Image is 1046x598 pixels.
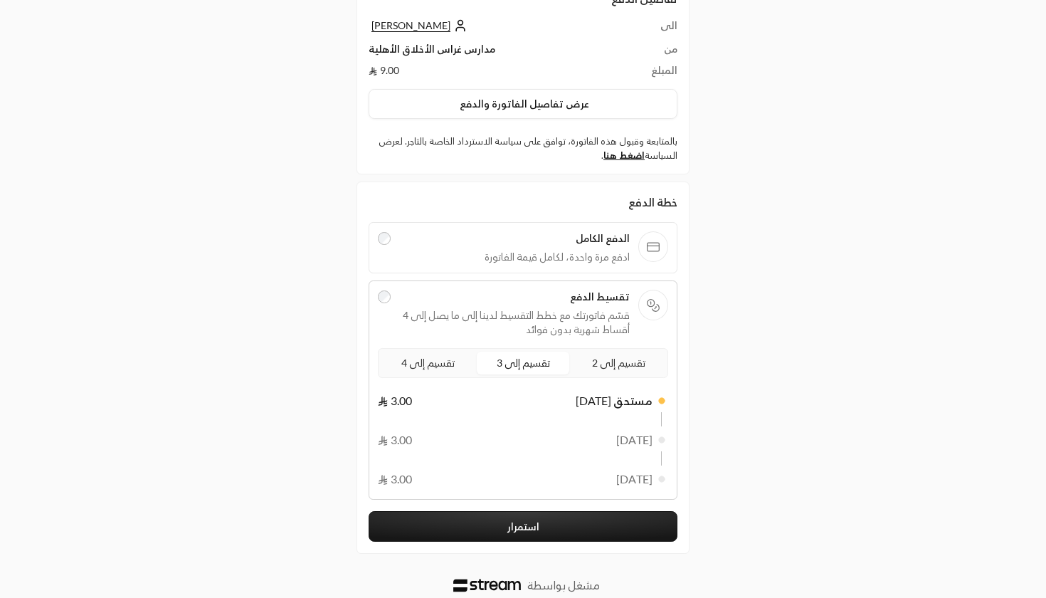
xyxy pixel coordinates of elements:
button: عرض تفاصيل الفاتورة والدفع [369,89,677,119]
span: [DATE] [616,471,653,488]
a: اضغط هنا [603,149,645,161]
span: مستحق [DATE] [576,392,653,409]
input: الدفع الكاملادفع مرة واحدة، لكامل قيمة الفاتورة [378,232,391,245]
span: 3.00 [378,471,412,488]
span: [PERSON_NAME] [371,19,450,32]
img: Logo [453,579,521,592]
span: الدفع الكامل [399,231,630,246]
span: 3.00 [378,431,412,448]
span: تقسيم إلى 4 [398,354,458,372]
a: [PERSON_NAME] [369,19,467,31]
button: استمرار [369,511,677,542]
input: تقسيط الدفعقسّم فاتورتك مع خطط التقسيط لدينا إلى ما يصل إلى 4 أقساط شهرية بدون فوائد [378,290,391,303]
td: من [624,42,677,63]
span: تقسيط الدفع [399,290,630,304]
span: تقسيم إلى 2 [589,354,648,372]
span: ادفع مرة واحدة، لكامل قيمة الفاتورة [399,250,630,264]
td: 9.00 [369,63,624,78]
p: مشغل بواسطة [527,577,600,594]
span: تقسيم إلى 3 [494,354,553,372]
div: خطة الدفع [369,194,677,211]
td: الى [624,19,677,42]
span: 3.00 [378,392,412,409]
td: المبلغ [624,63,677,78]
span: [DATE] [616,431,653,448]
span: قسّم فاتورتك مع خطط التقسيط لدينا إلى ما يصل إلى 4 أقساط شهرية بدون فوائد [399,308,630,337]
td: مدارس غراس الأخلاق الأهلية [369,42,624,63]
label: بالمتابعة وقبول هذه الفاتورة، توافق على سياسة الاسترداد الخاصة بالتاجر. لعرض السياسة . [369,135,677,162]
